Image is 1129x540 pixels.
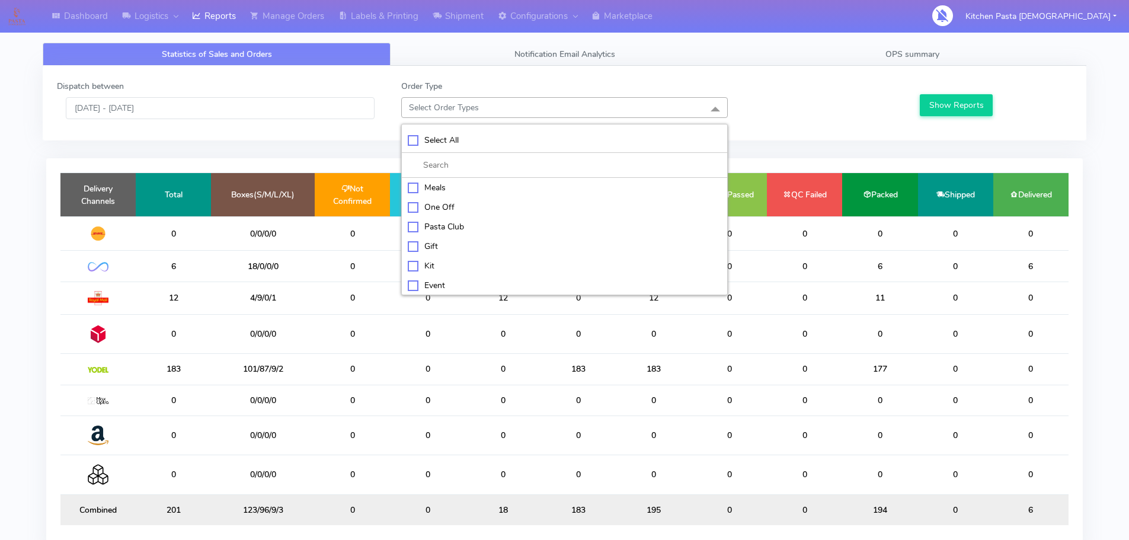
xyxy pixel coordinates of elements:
[993,314,1069,353] td: 0
[465,385,540,416] td: 0
[993,173,1069,216] td: Delivered
[918,416,993,455] td: 0
[408,181,721,194] div: Meals
[409,102,479,113] span: Select Order Types
[57,80,124,92] label: Dispatch between
[211,494,315,525] td: 123/96/9/3
[211,385,315,416] td: 0/0/0/0
[465,314,540,353] td: 0
[616,282,692,314] td: 12
[315,251,390,282] td: 0
[390,416,465,455] td: 0
[315,216,390,251] td: 0
[918,282,993,314] td: 0
[136,173,211,216] td: Total
[465,494,540,525] td: 18
[541,494,616,525] td: 183
[408,201,721,213] div: One Off
[162,49,272,60] span: Statistics of Sales and Orders
[136,416,211,455] td: 0
[767,494,842,525] td: 0
[918,173,993,216] td: Shipped
[211,251,315,282] td: 18/0/0/0
[993,251,1069,282] td: 6
[692,251,767,282] td: 0
[541,416,616,455] td: 0
[993,354,1069,385] td: 0
[88,397,108,405] img: MaxOptra
[993,416,1069,455] td: 0
[541,455,616,494] td: 0
[315,455,390,494] td: 0
[315,173,390,216] td: Not Confirmed
[390,282,465,314] td: 0
[692,354,767,385] td: 0
[88,324,108,344] img: DPD
[88,425,108,446] img: Amazon
[136,216,211,251] td: 0
[918,216,993,251] td: 0
[885,49,939,60] span: OPS summary
[401,80,442,92] label: Order Type
[315,282,390,314] td: 0
[136,455,211,494] td: 0
[390,173,465,216] td: Confirmed
[408,240,721,253] div: Gift
[692,314,767,353] td: 0
[408,134,721,146] div: Select All
[390,494,465,525] td: 0
[993,455,1069,494] td: 0
[842,173,917,216] td: Packed
[842,251,917,282] td: 6
[315,416,390,455] td: 0
[136,354,211,385] td: 183
[211,216,315,251] td: 0/0/0/0
[616,494,692,525] td: 195
[315,385,390,416] td: 0
[136,251,211,282] td: 6
[842,494,917,525] td: 194
[60,494,136,525] td: Combined
[211,282,315,314] td: 4/9/0/1
[767,385,842,416] td: 0
[993,494,1069,525] td: 6
[842,455,917,494] td: 0
[136,314,211,353] td: 0
[692,173,767,216] td: QC Passed
[136,385,211,416] td: 0
[767,455,842,494] td: 0
[767,282,842,314] td: 0
[66,97,375,119] input: Pick the Daterange
[692,282,767,314] td: 0
[541,385,616,416] td: 0
[541,314,616,353] td: 0
[136,494,211,525] td: 201
[390,455,465,494] td: 0
[465,354,540,385] td: 0
[616,354,692,385] td: 183
[616,455,692,494] td: 0
[408,260,721,272] div: Kit
[767,314,842,353] td: 0
[918,494,993,525] td: 0
[767,173,842,216] td: QC Failed
[993,216,1069,251] td: 0
[993,385,1069,416] td: 0
[918,385,993,416] td: 0
[315,314,390,353] td: 0
[957,4,1125,28] button: Kitchen Pasta [DEMOGRAPHIC_DATA]
[541,282,616,314] td: 0
[993,282,1069,314] td: 0
[465,455,540,494] td: 0
[767,354,842,385] td: 0
[616,385,692,416] td: 0
[842,385,917,416] td: 0
[616,314,692,353] td: 0
[692,494,767,525] td: 0
[390,385,465,416] td: 0
[692,455,767,494] td: 0
[842,314,917,353] td: 0
[211,416,315,455] td: 0/0/0/0
[315,354,390,385] td: 0
[920,94,993,116] button: Show Reports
